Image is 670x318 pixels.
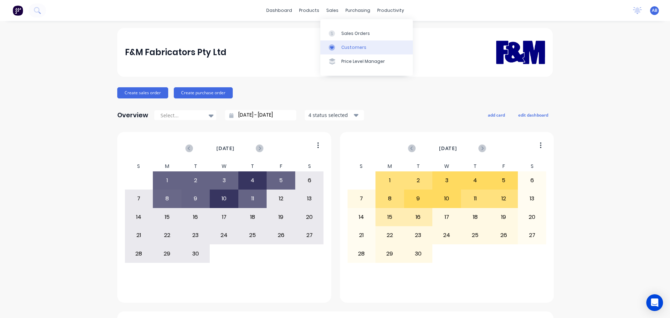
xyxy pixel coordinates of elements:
div: 20 [296,208,323,226]
div: 19 [267,208,295,226]
div: S [125,161,153,171]
div: M [375,161,404,171]
div: 9 [182,190,210,207]
div: S [347,161,376,171]
div: Price Level Manager [341,58,385,65]
div: 26 [267,227,295,244]
div: 7 [348,190,375,207]
div: 5 [267,172,295,189]
div: 27 [518,227,546,244]
a: dashboard [263,5,296,16]
div: 10 [433,190,461,207]
div: purchasing [342,5,374,16]
img: Factory [13,5,23,16]
div: S [295,161,324,171]
div: 25 [239,227,267,244]
div: 28 [125,245,153,262]
div: 17 [210,208,238,226]
div: 12 [490,190,518,207]
div: 26 [490,227,518,244]
div: 6 [296,172,323,189]
div: 1 [153,172,181,189]
div: 3 [210,172,238,189]
div: 22 [376,227,404,244]
div: 11 [239,190,267,207]
div: Customers [341,44,366,51]
a: Price Level Manager [320,54,413,68]
div: T [461,161,490,171]
div: 30 [182,245,210,262]
img: F&M Fabricators Pty Ltd [496,30,545,74]
div: products [296,5,323,16]
div: 6 [518,172,546,189]
button: 4 status selected [305,110,364,120]
div: 21 [125,227,153,244]
div: 1 [376,172,404,189]
div: F&M Fabricators Pty Ltd [125,45,226,59]
div: productivity [374,5,408,16]
span: AB [652,7,657,14]
div: T [404,161,433,171]
div: 13 [518,190,546,207]
span: [DATE] [439,145,457,152]
div: T [238,161,267,171]
button: Create purchase order [174,87,233,98]
div: 14 [348,208,375,226]
div: 24 [433,227,461,244]
div: 8 [153,190,181,207]
div: 22 [153,227,181,244]
div: 19 [490,208,518,226]
span: [DATE] [216,145,234,152]
a: Customers [320,40,413,54]
div: 14 [125,208,153,226]
div: 18 [239,208,267,226]
div: T [181,161,210,171]
div: Overview [117,108,148,122]
div: 16 [182,208,210,226]
div: 17 [433,208,461,226]
div: 18 [461,208,489,226]
div: Sales Orders [341,30,370,37]
div: 30 [404,245,432,262]
div: F [267,161,295,171]
div: S [518,161,546,171]
div: 2 [404,172,432,189]
div: M [153,161,181,171]
div: 3 [433,172,461,189]
button: edit dashboard [514,110,553,119]
div: 12 [267,190,295,207]
div: 2 [182,172,210,189]
div: 10 [210,190,238,207]
div: W [210,161,238,171]
div: 23 [182,227,210,244]
div: 29 [376,245,404,262]
a: Sales Orders [320,26,413,40]
div: W [432,161,461,171]
div: 11 [461,190,489,207]
div: 4 [239,172,267,189]
button: add card [483,110,509,119]
div: 15 [153,208,181,226]
div: 24 [210,227,238,244]
div: 13 [296,190,323,207]
div: 23 [404,227,432,244]
div: 20 [518,208,546,226]
div: 21 [348,227,375,244]
div: 15 [376,208,404,226]
div: 27 [296,227,323,244]
div: 8 [376,190,404,207]
div: Open Intercom Messenger [646,294,663,311]
div: 9 [404,190,432,207]
div: 25 [461,227,489,244]
div: sales [323,5,342,16]
div: F [489,161,518,171]
div: 16 [404,208,432,226]
div: 5 [490,172,518,189]
div: 28 [348,245,375,262]
button: Create sales order [117,87,168,98]
div: 29 [153,245,181,262]
div: 7 [125,190,153,207]
div: 4 status selected [308,111,352,119]
div: 4 [461,172,489,189]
